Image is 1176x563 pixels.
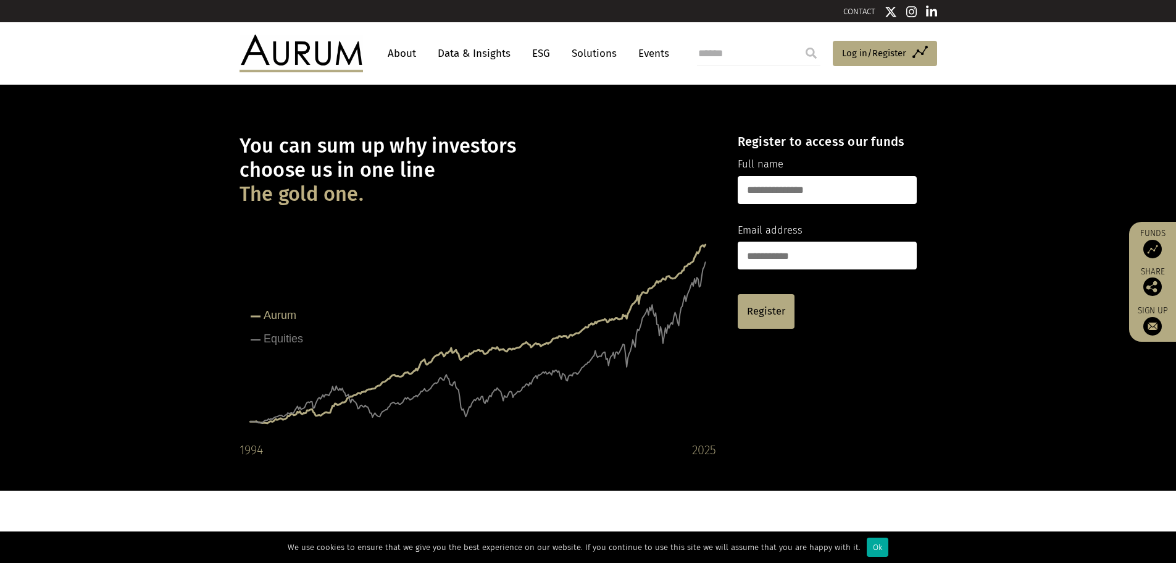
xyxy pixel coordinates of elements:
div: 1994 [240,440,263,460]
div: Share [1135,268,1170,296]
span: The gold one. [240,182,364,206]
input: Submit [799,41,824,66]
a: Solutions [565,42,623,65]
div: 2025 [692,440,716,460]
div: Ok [867,538,888,557]
a: Events [632,42,669,65]
img: Sign up to our newsletter [1143,317,1162,336]
h1: You can sum up why investors choose us in one line [240,134,716,206]
img: Twitter icon [885,6,897,18]
img: Access Funds [1143,240,1162,258]
img: Instagram icon [906,6,917,18]
img: Aurum [240,35,363,72]
a: Log in/Register [833,41,937,67]
img: Share this post [1143,277,1162,296]
span: Log in/Register [842,46,906,61]
a: Sign up [1135,305,1170,336]
a: ESG [526,42,556,65]
tspan: Aurum [264,309,296,321]
h4: Register to access our funds [738,134,917,149]
a: CONTACT [843,7,875,16]
label: Full name [738,156,783,172]
a: About [382,42,422,65]
a: Funds [1135,228,1170,258]
img: Linkedin icon [926,6,937,18]
tspan: Equities [264,332,303,345]
a: Register [738,294,794,329]
label: Email address [738,222,803,239]
a: Data & Insights [432,42,517,65]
